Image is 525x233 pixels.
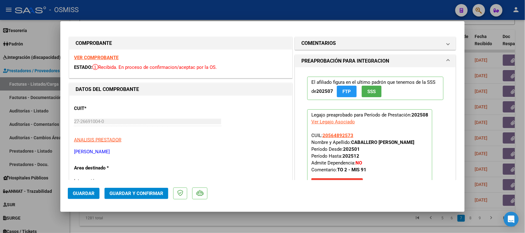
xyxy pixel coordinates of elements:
[316,88,333,94] strong: 202507
[105,188,168,199] button: Guardar y Confirmar
[337,167,366,173] strong: TO 2 - MIS 91
[68,188,100,199] button: Guardar
[74,55,118,60] a: VER COMPROBANTE
[307,109,432,192] p: Legajo preaprobado para Período de Prestación:
[316,180,324,187] mat-icon: save
[323,133,353,138] span: 20564892573
[342,153,359,159] strong: 202512
[504,212,519,227] div: Open Intercom Messenger
[74,105,138,112] p: CUIT
[411,112,428,118] strong: 202508
[311,118,355,125] div: Ver Legajo Asociado
[295,55,456,67] mat-expansion-panel-header: PREAPROBACIÓN PARA INTEGRACION
[307,77,444,100] p: El afiliado figura en el ultimo padrón que tenemos de la SSS de
[337,86,357,97] button: FTP
[73,191,95,196] span: Guardar
[295,67,456,207] div: PREAPROBACIÓN PARA INTEGRACION
[74,64,92,70] span: ESTADO:
[295,37,456,50] mat-expansion-panel-header: COMENTARIOS
[74,164,138,172] p: Area destinado *
[368,89,376,94] span: SSS
[362,86,382,97] button: SSS
[311,133,414,173] span: CUIL: Nombre y Apellido: Período Desde: Período Hasta: Admite Dependencia:
[343,146,360,152] strong: 202501
[311,167,366,173] span: Comentario:
[74,148,287,155] p: [PERSON_NAME]
[301,40,336,47] h1: COMENTARIOS
[355,160,362,166] strong: NO
[74,178,97,184] span: Integración
[351,140,414,145] strong: CABALLERO [PERSON_NAME]
[301,57,389,65] h1: PREAPROBACIÓN PARA INTEGRACION
[109,191,163,196] span: Guardar y Confirmar
[76,40,112,46] strong: COMPROBANTE
[74,137,121,143] span: ANALISIS PRESTADOR
[311,178,363,189] button: Quitar Legajo
[76,86,139,92] strong: DATOS DEL COMPROBANTE
[343,89,351,94] span: FTP
[92,64,217,70] span: Recibida. En proceso de confirmacion/aceptac por la OS.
